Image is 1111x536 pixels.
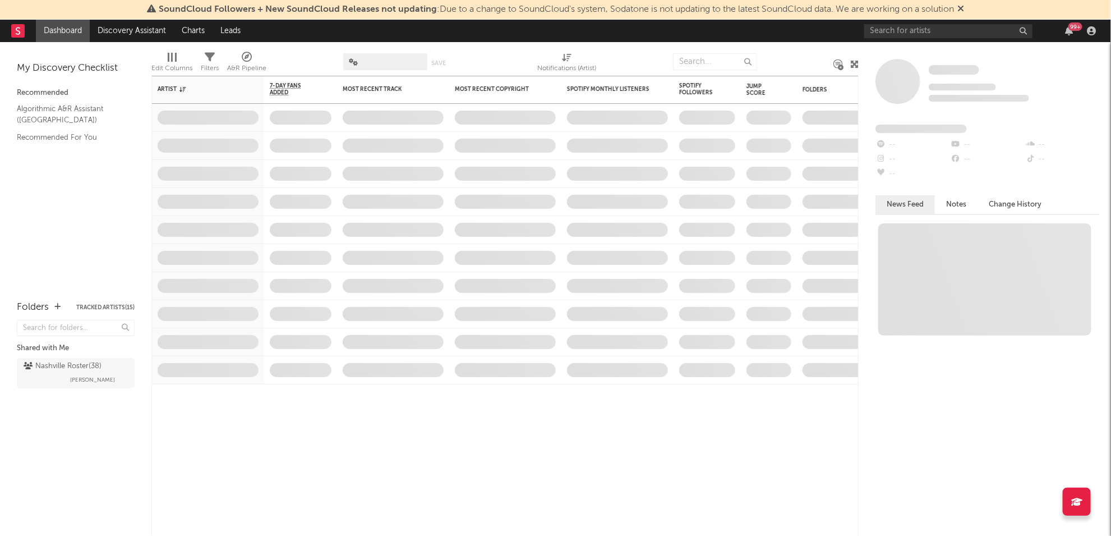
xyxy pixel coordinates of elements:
[159,5,437,14] span: SoundCloud Followers + New SoundCloud Releases not updating
[17,86,135,100] div: Recommended
[929,84,996,90] span: Tracking Since: [DATE]
[746,83,775,97] div: Jump Score
[90,20,174,42] a: Discovery Assistant
[174,20,213,42] a: Charts
[431,60,446,66] button: Save
[343,86,427,93] div: Most Recent Track
[929,95,1029,102] span: 0 fans last week
[17,342,135,355] div: Shared with Me
[864,24,1032,38] input: Search for artists
[1068,22,1082,31] div: 99 +
[201,48,219,80] div: Filters
[929,65,979,75] span: Some Artist
[875,138,950,152] div: --
[213,20,248,42] a: Leads
[17,103,123,126] a: Algorithmic A&R Assistant ([GEOGRAPHIC_DATA])
[1025,138,1100,152] div: --
[929,65,979,76] a: Some Artist
[76,305,135,310] button: Tracked Artists(15)
[875,195,935,214] button: News Feed
[1025,152,1100,167] div: --
[17,62,135,75] div: My Discovery Checklist
[70,373,115,387] span: [PERSON_NAME]
[935,195,978,214] button: Notes
[36,20,90,42] a: Dashboard
[1065,26,1073,35] button: 99+
[159,5,954,14] span: : Due to a change to SoundCloud's system, Sodatone is not updating to the latest SoundCloud data....
[950,152,1025,167] div: --
[270,83,315,96] span: 7-Day Fans Added
[17,320,135,336] input: Search for folders...
[201,62,219,75] div: Filters
[17,358,135,388] a: Nashville Roster(38)[PERSON_NAME]
[875,125,967,133] span: Fans Added by Platform
[538,62,597,75] div: Notifications (Artist)
[151,48,192,80] div: Edit Columns
[803,86,887,93] div: Folders
[227,62,266,75] div: A&R Pipeline
[17,301,49,314] div: Folders
[567,86,651,93] div: Spotify Monthly Listeners
[24,360,102,373] div: Nashville Roster ( 38 )
[455,86,539,93] div: Most Recent Copyright
[673,53,757,70] input: Search...
[875,167,950,181] div: --
[957,5,964,14] span: Dismiss
[151,62,192,75] div: Edit Columns
[875,152,950,167] div: --
[538,48,597,80] div: Notifications (Artist)
[679,83,718,96] div: Spotify Followers
[227,48,266,80] div: A&R Pipeline
[978,195,1053,214] button: Change History
[158,86,242,93] div: Artist
[17,131,123,144] a: Recommended For You
[950,138,1025,152] div: --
